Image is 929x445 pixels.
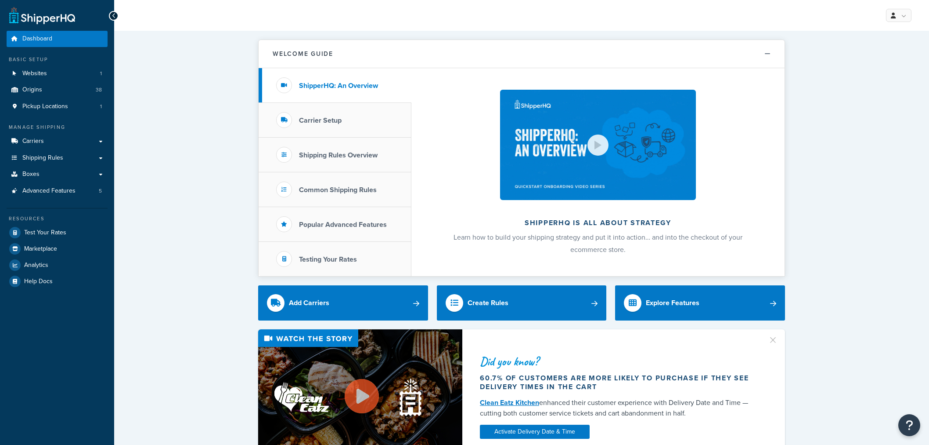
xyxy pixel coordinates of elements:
[258,285,428,321] a: Add Carriers
[7,82,108,98] a: Origins38
[7,215,108,222] div: Resources
[289,297,329,309] div: Add Carriers
[500,90,696,200] img: ShipperHQ is all about strategy
[898,414,920,436] button: Open Resource Center
[299,117,342,124] h3: Carrier Setup
[435,219,761,227] h2: ShipperHQ is all about strategy
[437,285,607,321] a: Create Rules
[22,103,68,110] span: Pickup Locations
[7,66,108,82] li: Websites
[22,171,40,178] span: Boxes
[99,187,102,195] span: 5
[22,138,44,145] span: Carriers
[468,297,508,309] div: Create Rules
[7,257,108,273] a: Analytics
[7,183,108,199] a: Advanced Features5
[7,56,108,63] div: Basic Setup
[7,225,108,241] a: Test Your Rates
[100,103,102,110] span: 1
[454,232,742,255] span: Learn how to build your shipping strategy and put it into action… and into the checkout of your e...
[299,186,377,194] h3: Common Shipping Rules
[480,374,757,391] div: 60.7% of customers are more likely to purchase if they see delivery times in the cart
[480,398,757,419] div: enhanced their customer experience with Delivery Date and Time — cutting both customer service ti...
[22,86,42,94] span: Origins
[7,98,108,115] a: Pickup Locations1
[299,82,378,90] h3: ShipperHQ: An Overview
[22,70,47,77] span: Websites
[7,274,108,289] a: Help Docs
[299,221,387,229] h3: Popular Advanced Features
[299,151,378,159] h3: Shipping Rules Overview
[24,229,66,237] span: Test Your Rates
[7,82,108,98] li: Origins
[22,187,76,195] span: Advanced Features
[7,241,108,257] a: Marketplace
[299,255,357,263] h3: Testing Your Rates
[7,133,108,150] a: Carriers
[24,262,48,269] span: Analytics
[22,35,52,43] span: Dashboard
[646,297,699,309] div: Explore Features
[615,285,785,321] a: Explore Features
[7,166,108,182] a: Boxes
[7,150,108,166] a: Shipping Rules
[273,51,333,57] h2: Welcome Guide
[259,40,785,68] button: Welcome Guide
[480,398,539,408] a: Clean Eatz Kitchen
[100,70,102,77] span: 1
[7,183,108,199] li: Advanced Features
[480,425,590,439] a: Activate Delivery Date & Time
[480,355,757,368] div: Did you know?
[96,86,102,94] span: 38
[7,66,108,82] a: Websites1
[7,31,108,47] a: Dashboard
[7,124,108,131] div: Manage Shipping
[22,154,63,162] span: Shipping Rules
[24,245,57,253] span: Marketplace
[7,98,108,115] li: Pickup Locations
[24,278,53,285] span: Help Docs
